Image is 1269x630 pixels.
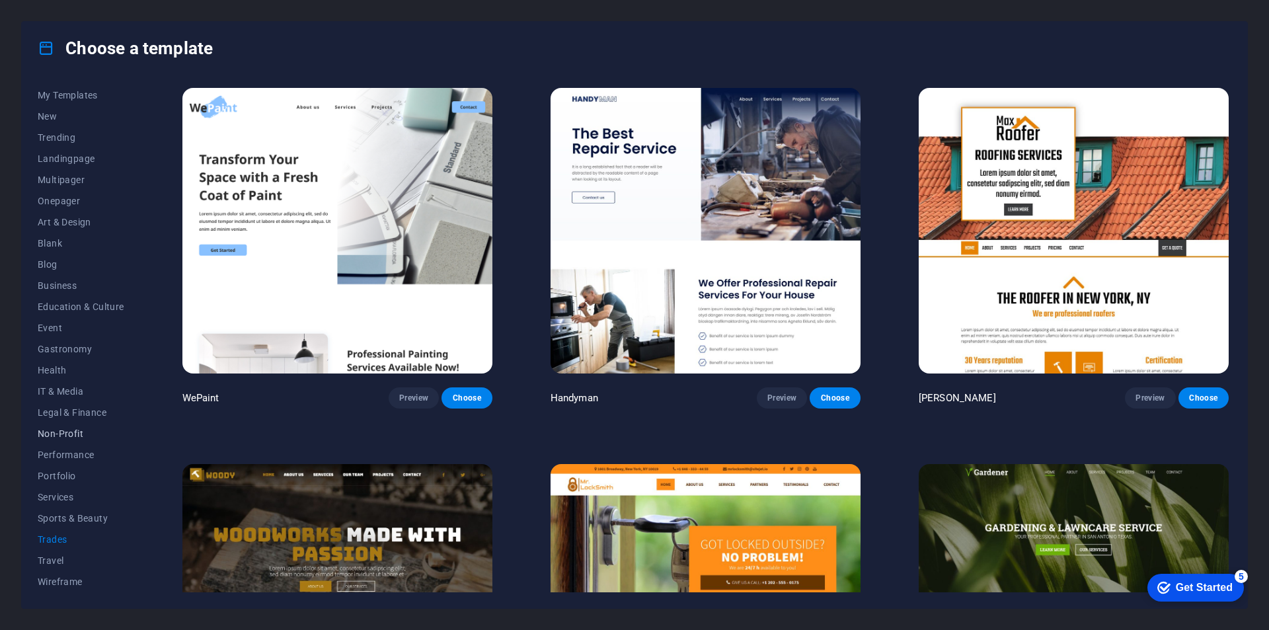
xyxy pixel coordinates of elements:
[38,428,124,439] span: Non-Profit
[1189,393,1218,403] span: Choose
[38,465,124,487] button: Portfolio
[919,391,996,405] p: [PERSON_NAME]
[38,450,124,460] span: Performance
[182,88,492,374] img: WePaint
[767,393,796,403] span: Preview
[757,387,807,409] button: Preview
[38,111,124,122] span: New
[38,259,124,270] span: Blog
[38,471,124,481] span: Portfolio
[38,196,124,206] span: Onepager
[38,106,124,127] button: New
[38,444,124,465] button: Performance
[38,85,124,106] button: My Templates
[38,555,124,566] span: Travel
[38,169,124,190] button: Multipager
[38,233,124,254] button: Blank
[38,38,213,59] h4: Choose a template
[38,529,124,550] button: Trades
[38,365,124,375] span: Health
[38,90,124,100] span: My Templates
[38,381,124,402] button: IT & Media
[38,386,124,397] span: IT & Media
[389,387,439,409] button: Preview
[38,301,124,312] span: Education & Culture
[38,212,124,233] button: Art & Design
[38,360,124,381] button: Health
[38,275,124,296] button: Business
[38,217,124,227] span: Art & Design
[38,492,124,502] span: Services
[551,391,598,405] p: Handyman
[551,88,861,374] img: Handyman
[38,127,124,148] button: Trending
[38,190,124,212] button: Onepager
[38,153,124,164] span: Landingpage
[38,338,124,360] button: Gastronomy
[38,296,124,317] button: Education & Culture
[38,175,124,185] span: Multipager
[38,550,124,571] button: Travel
[38,423,124,444] button: Non-Profit
[820,393,849,403] span: Choose
[38,534,124,545] span: Trades
[38,280,124,291] span: Business
[38,487,124,508] button: Services
[38,344,124,354] span: Gastronomy
[38,402,124,423] button: Legal & Finance
[98,3,111,16] div: 5
[1125,387,1175,409] button: Preview
[38,407,124,418] span: Legal & Finance
[182,391,219,405] p: WePaint
[810,387,860,409] button: Choose
[38,254,124,275] button: Blog
[452,393,481,403] span: Choose
[1178,387,1229,409] button: Choose
[38,323,124,333] span: Event
[38,508,124,529] button: Sports & Beauty
[38,576,124,587] span: Wireframe
[38,571,124,592] button: Wireframe
[11,7,107,34] div: Get Started 5 items remaining, 0% complete
[38,317,124,338] button: Event
[399,393,428,403] span: Preview
[39,15,96,26] div: Get Started
[38,148,124,169] button: Landingpage
[442,387,492,409] button: Choose
[38,238,124,249] span: Blank
[38,132,124,143] span: Trending
[38,513,124,524] span: Sports & Beauty
[1135,393,1165,403] span: Preview
[919,88,1229,374] img: Max Roofer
